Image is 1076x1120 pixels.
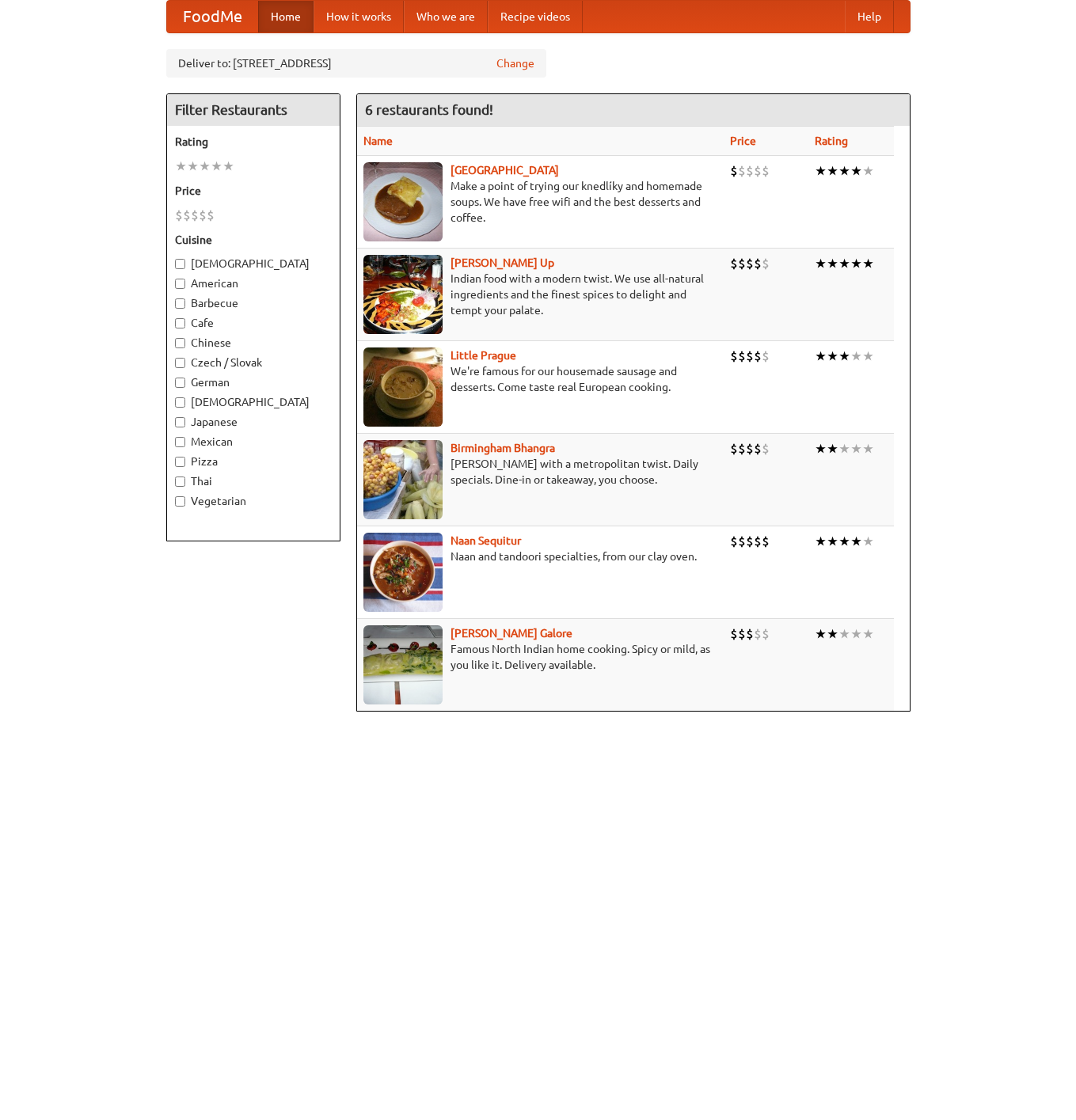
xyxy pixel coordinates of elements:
label: Czech / Slovak [175,355,332,370]
input: [DEMOGRAPHIC_DATA] [175,397,185,408]
img: bhangra.jpg [363,440,443,519]
li: $ [746,625,754,643]
li: $ [730,440,738,457]
label: [DEMOGRAPHIC_DATA] [175,256,332,271]
li: $ [754,440,762,457]
a: [PERSON_NAME] Up [451,256,554,269]
label: Vegetarian [175,493,332,509]
li: $ [191,207,199,224]
li: ★ [850,255,862,272]
label: Barbecue [175,295,332,311]
li: ★ [827,533,838,550]
li: $ [762,162,770,180]
input: Vegetarian [175,496,185,507]
li: ★ [187,158,199,175]
a: Help [845,1,894,32]
li: ★ [862,347,874,365]
li: ★ [827,347,838,365]
li: ★ [815,440,827,457]
li: $ [754,347,762,365]
li: $ [754,533,762,550]
input: Czech / Slovak [175,358,185,368]
p: Indian food with a modern twist. We use all-natural ingredients and the finest spices to delight ... [363,271,718,318]
li: $ [730,255,738,272]
label: [DEMOGRAPHIC_DATA] [175,394,332,410]
li: ★ [827,440,838,457]
h5: Cuisine [175,232,332,248]
li: ★ [827,162,838,180]
h5: Rating [175,134,332,150]
li: ★ [211,158,222,175]
li: $ [175,207,183,224]
li: ★ [838,255,850,272]
a: Naan Sequitur [451,534,521,547]
input: Barbecue [175,298,185,309]
label: Pizza [175,454,332,469]
p: Naan and tandoori specialties, from our clay oven. [363,549,718,564]
li: $ [762,347,770,365]
input: Cafe [175,318,185,328]
li: ★ [850,625,862,643]
h5: Price [175,183,332,199]
li: $ [762,255,770,272]
img: naansequitur.jpg [363,533,443,612]
img: currygalore.jpg [363,625,443,704]
li: $ [754,162,762,180]
li: $ [738,255,746,272]
li: ★ [222,158,234,175]
li: ★ [850,162,862,180]
a: Birmingham Bhangra [451,442,555,454]
input: German [175,378,185,388]
a: [GEOGRAPHIC_DATA] [451,164,559,177]
li: $ [762,625,770,643]
li: ★ [815,255,827,272]
li: $ [762,533,770,550]
input: [DEMOGRAPHIC_DATA] [175,259,185,269]
li: ★ [838,533,850,550]
li: ★ [862,440,874,457]
label: Cafe [175,315,332,331]
input: Pizza [175,457,185,467]
input: Mexican [175,437,185,447]
label: German [175,374,332,390]
li: $ [738,625,746,643]
li: $ [746,347,754,365]
b: [PERSON_NAME] Galore [451,627,572,640]
li: ★ [175,158,187,175]
li: ★ [827,255,838,272]
input: American [175,279,185,289]
a: Little Prague [451,349,516,362]
li: $ [730,533,738,550]
li: $ [738,440,746,457]
li: ★ [838,347,850,365]
a: Rating [815,135,848,147]
label: Mexican [175,434,332,450]
p: [PERSON_NAME] with a metropolitan twist. Daily specials. Dine-in or takeaway, you choose. [363,456,718,488]
a: FoodMe [167,1,258,32]
li: ★ [862,162,874,180]
li: $ [207,207,215,224]
p: We're famous for our housemade sausage and desserts. Come taste real European cooking. [363,363,718,395]
li: $ [738,533,746,550]
input: Thai [175,476,185,487]
li: $ [754,625,762,643]
li: $ [738,347,746,365]
li: $ [746,533,754,550]
li: $ [730,625,738,643]
li: ★ [862,625,874,643]
li: $ [730,347,738,365]
input: Chinese [175,338,185,348]
a: How it works [314,1,404,32]
li: ★ [850,533,862,550]
a: Who we are [404,1,488,32]
p: Famous North Indian home cooking. Spicy or mild, as you like it. Delivery available. [363,641,718,673]
li: $ [730,162,738,180]
li: ★ [862,533,874,550]
div: Deliver to: [STREET_ADDRESS] [166,49,546,78]
img: czechpoint.jpg [363,162,443,241]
